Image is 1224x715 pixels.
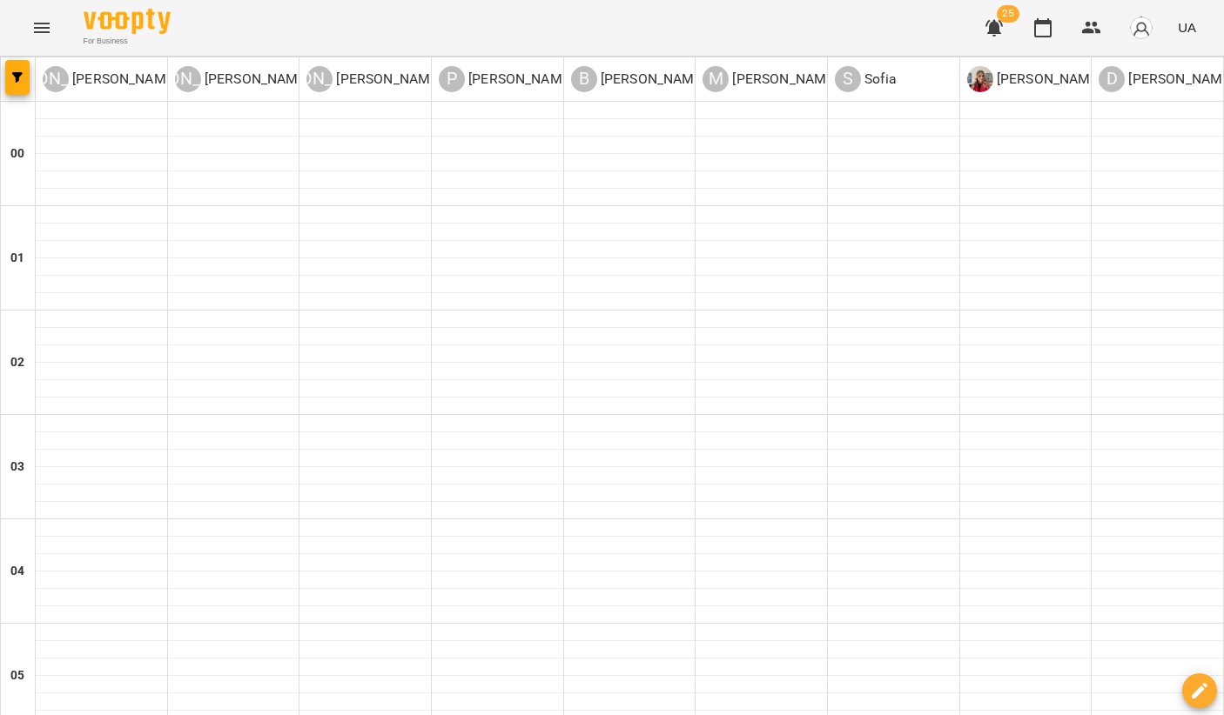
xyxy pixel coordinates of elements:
button: UA [1171,11,1203,43]
a: В [PERSON_NAME] [571,66,706,92]
div: P [439,66,465,92]
p: [PERSON_NAME] [597,69,706,90]
p: [PERSON_NAME] [69,69,178,90]
div: Sofia [835,66,897,92]
div: [PERSON_NAME] [43,66,69,92]
div: Артюх Тетяна Ігорівна [967,66,1102,92]
img: avatar_s.png [1129,16,1153,40]
div: S [835,66,861,92]
div: Marlene [703,66,837,92]
button: Menu [21,7,63,49]
a: M [PERSON_NAME] [703,66,837,92]
span: UA [1178,18,1196,37]
p: [PERSON_NAME] [333,69,441,90]
h6: 04 [10,562,24,581]
p: Sofia [861,69,897,90]
div: M [703,66,729,92]
img: А [967,66,993,92]
span: For Business [84,36,171,47]
a: А [PERSON_NAME] [967,66,1102,92]
div: Кшемінська Анна Вікторівна [306,66,441,92]
p: [PERSON_NAME] [993,69,1102,90]
div: Paulo Machado [439,66,574,92]
a: [PERSON_NAME] [PERSON_NAME] [43,66,178,92]
h6: 03 [10,458,24,477]
div: [PERSON_NAME] [306,66,333,92]
h6: 01 [10,249,24,268]
h6: 02 [10,353,24,372]
h6: 00 [10,144,24,164]
p: [PERSON_NAME] [465,69,574,90]
span: 25 [997,5,1019,23]
div: D [1099,66,1125,92]
div: В [571,66,597,92]
a: [PERSON_NAME] [PERSON_NAME] [175,66,310,92]
img: Voopty Logo [84,9,171,34]
p: [PERSON_NAME] [201,69,310,90]
p: [PERSON_NAME] [729,69,837,90]
a: S Sofia [835,66,897,92]
h6: 05 [10,666,24,685]
a: [PERSON_NAME] [PERSON_NAME] [306,66,441,92]
div: [PERSON_NAME] [175,66,201,92]
a: P [PERSON_NAME] [439,66,574,92]
div: Вероніка Мопанько [571,66,706,92]
div: Конончук Катерина Євгеніївна [43,66,178,92]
